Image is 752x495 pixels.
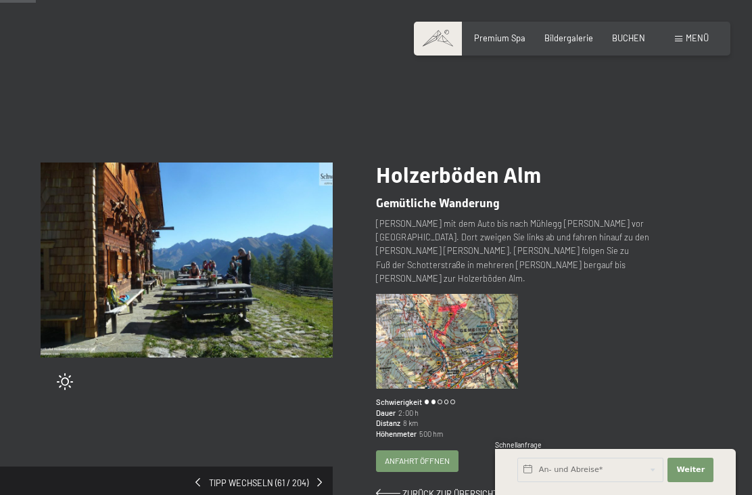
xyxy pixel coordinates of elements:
span: Höhenmeter [376,429,417,439]
span: 500 hm [417,429,443,439]
img: Holzerböden Alm [376,294,518,389]
span: Menü [686,33,709,43]
button: Weiter [667,458,713,482]
a: Bildergalerie [544,33,593,43]
img: Holzerböden Alm [41,163,333,358]
span: 8 km [400,418,418,429]
span: Anfahrt öffnen [385,455,450,467]
span: Schwierigkeit [376,397,422,408]
a: Premium Spa [474,33,525,43]
p: [PERSON_NAME] mit dem Auto bis nach Mühlegg [PERSON_NAME] vor [GEOGRAPHIC_DATA]. Dort zweigen Sie... [376,217,668,286]
a: BUCHEN [612,33,645,43]
span: 2:00 h [396,408,419,418]
span: Distanz [376,418,400,429]
span: Weiter [676,465,705,475]
span: Gemütliche Wanderung [376,196,500,210]
span: Holzerböden Alm [376,163,541,188]
span: Schnellanfrage [495,441,542,449]
span: Tipp wechseln (61 / 204) [200,477,317,490]
span: Dauer [376,408,396,418]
